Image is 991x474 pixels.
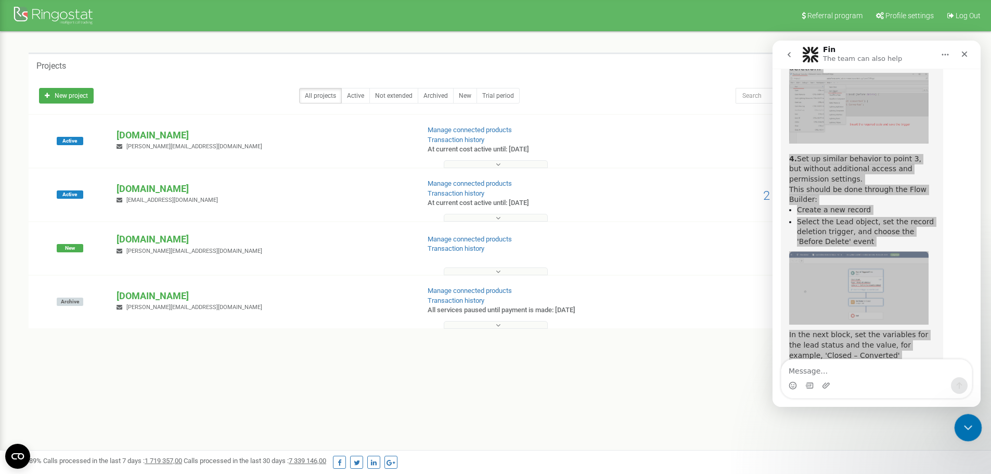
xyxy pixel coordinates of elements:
span: Archive [57,298,83,306]
p: [DOMAIN_NAME] [117,129,410,142]
a: Manage connected products [428,180,512,187]
a: New project [39,88,94,104]
span: Active [57,137,83,145]
a: New [453,88,477,104]
li: Create a new record [24,164,162,174]
a: Transaction history [428,297,484,304]
p: [DOMAIN_NAME] [117,289,410,303]
span: Calls processed in the last 7 days : [43,457,182,465]
a: Manage connected products [428,235,512,243]
span: New [57,244,83,252]
div: Set up similar behavior to point 3, but without additional access and permission settings. This s... [17,113,162,164]
span: [PERSON_NAME][EMAIL_ADDRESS][DOMAIN_NAME] [126,143,262,150]
a: All projects [299,88,342,104]
h5: Projects [36,61,66,71]
span: Profile settings [885,11,934,20]
li: Select the Lead object, set the record deletion trigger, and choose the 'Before Delete' event [24,176,162,206]
input: Search [736,88,906,104]
span: 2 710,59 EUR [763,188,836,203]
span: Referral program [807,11,863,20]
button: Gif picker [33,341,41,349]
span: Log Out [956,11,981,20]
p: At current cost active until: [DATE] [428,145,644,155]
span: Active [57,190,83,199]
tcxspan: Call 1 719 357, via 3CX [145,457,175,465]
button: Send a message… [178,337,195,353]
button: Upload attachment [49,341,58,349]
a: Manage connected products [428,126,512,134]
button: Emoji picker [16,341,24,349]
span: Calls processed in the last 30 days : [184,457,326,465]
tcxspan: Call 7 339 146, via 3CX [289,457,319,465]
div: In the next block, set the variables for the lead status and the value, for example, 'Closed – Co... [17,289,162,320]
u: 00 [145,457,182,465]
a: Transaction history [428,136,484,144]
p: All services paused until payment is made: [DATE] [428,305,644,315]
span: [PERSON_NAME][EMAIL_ADDRESS][DOMAIN_NAME] [126,248,262,254]
p: [DOMAIN_NAME] [117,182,410,196]
a: Trial period [477,88,520,104]
a: Transaction history [428,189,484,197]
u: 00 [289,457,326,465]
b: 4. [17,114,24,122]
a: Manage connected products [428,287,512,294]
span: [PERSON_NAME][EMAIL_ADDRESS][DOMAIN_NAME] [126,304,262,311]
textarea: Message… [9,319,199,337]
span: [EMAIL_ADDRESS][DOMAIN_NAME] [126,197,218,203]
iframe: Intercom live chat [773,41,981,407]
p: [DOMAIN_NAME] [117,233,410,246]
a: Active [341,88,370,104]
a: Transaction history [428,245,484,252]
a: Archived [418,88,454,104]
iframe: Intercom live chat [955,414,982,442]
p: At current cost active until: [DATE] [428,198,644,208]
a: Not extended [369,88,418,104]
button: Open CMP widget [5,444,30,469]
